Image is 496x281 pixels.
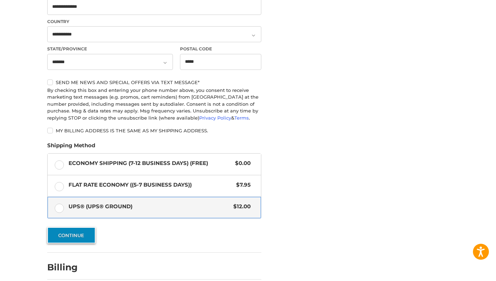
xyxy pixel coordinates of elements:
[69,181,233,189] span: Flat Rate Economy ((5-7 Business Days))
[47,79,261,85] label: Send me news and special offers via text message*
[47,46,173,52] label: State/Province
[231,159,251,167] span: $0.00
[47,128,261,133] label: My billing address is the same as my shipping address.
[234,115,249,121] a: Terms
[230,203,251,211] span: $12.00
[69,203,230,211] span: UPS® (UPS® Ground)
[47,142,95,153] legend: Shipping Method
[47,227,96,243] button: Continue
[47,262,89,273] h2: Billing
[233,181,251,189] span: $7.95
[47,18,261,25] label: Country
[180,46,262,52] label: Postal Code
[69,159,232,167] span: Economy Shipping (7-12 Business Days) (Free)
[47,87,261,122] div: By checking this box and entering your phone number above, you consent to receive marketing text ...
[199,115,231,121] a: Privacy Policy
